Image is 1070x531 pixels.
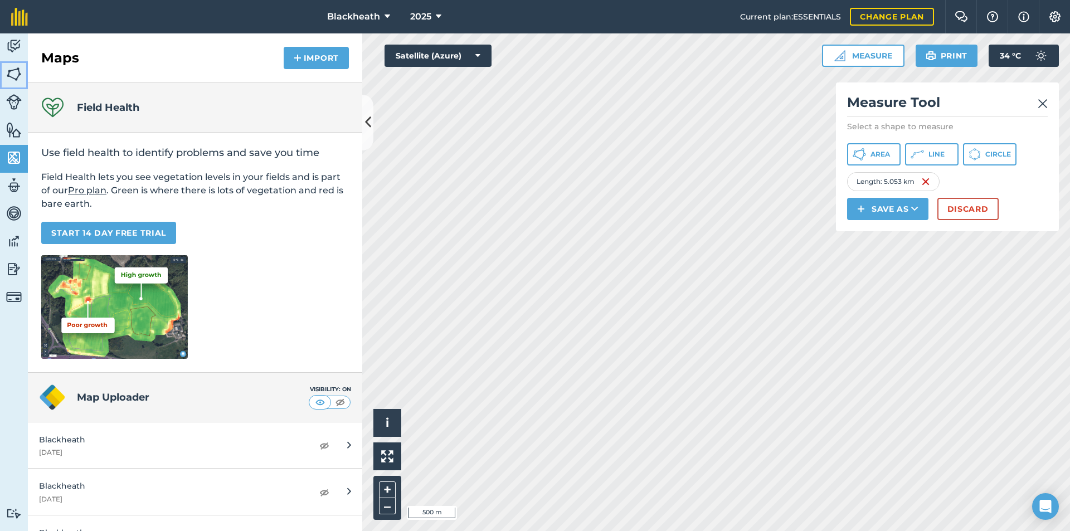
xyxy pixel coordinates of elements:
button: Line [905,143,959,165]
img: svg+xml;base64,PHN2ZyB4bWxucz0iaHR0cDovL3d3dy53My5vcmcvMjAwMC9zdmciIHdpZHRoPSI1NiIgaGVpZ2h0PSI2MC... [6,149,22,166]
img: fieldmargin Logo [11,8,28,26]
button: Save as [847,198,928,220]
span: Line [928,150,945,159]
span: Area [870,150,890,159]
p: Select a shape to measure [847,121,1048,132]
img: svg+xml;base64,PHN2ZyB4bWxucz0iaHR0cDovL3d3dy53My5vcmcvMjAwMC9zdmciIHdpZHRoPSI1NiIgaGVpZ2h0PSI2MC... [6,66,22,82]
img: svg+xml;base64,PHN2ZyB4bWxucz0iaHR0cDovL3d3dy53My5vcmcvMjAwMC9zdmciIHdpZHRoPSIxOCIgaGVpZ2h0PSIyNC... [319,439,329,452]
span: 2025 [410,10,431,23]
div: Blackheath [39,480,301,492]
img: svg+xml;base64,PHN2ZyB4bWxucz0iaHR0cDovL3d3dy53My5vcmcvMjAwMC9zdmciIHdpZHRoPSI1MCIgaGVpZ2h0PSI0MC... [313,397,327,408]
h4: Field Health [77,100,139,115]
span: i [386,416,389,430]
a: Blackheath[DATE] [28,469,362,515]
span: Current plan : ESSENTIALS [740,11,841,23]
img: svg+xml;base64,PD94bWwgdmVyc2lvbj0iMS4wIiBlbmNvZGluZz0idXRmLTgiPz4KPCEtLSBHZW5lcmF0b3I6IEFkb2JlIE... [6,205,22,222]
img: svg+xml;base64,PD94bWwgdmVyc2lvbj0iMS4wIiBlbmNvZGluZz0idXRmLTgiPz4KPCEtLSBHZW5lcmF0b3I6IEFkb2JlIE... [6,233,22,250]
button: Measure [822,45,904,67]
img: svg+xml;base64,PHN2ZyB4bWxucz0iaHR0cDovL3d3dy53My5vcmcvMjAwMC9zdmciIHdpZHRoPSIxNCIgaGVpZ2h0PSIyNC... [857,202,865,216]
a: Pro plan [68,185,106,196]
img: svg+xml;base64,PD94bWwgdmVyc2lvbj0iMS4wIiBlbmNvZGluZz0idXRmLTgiPz4KPCEtLSBHZW5lcmF0b3I6IEFkb2JlIE... [6,177,22,194]
span: Circle [985,150,1011,159]
a: Change plan [850,8,934,26]
button: Area [847,143,901,165]
img: svg+xml;base64,PHN2ZyB4bWxucz0iaHR0cDovL3d3dy53My5vcmcvMjAwMC9zdmciIHdpZHRoPSI1MCIgaGVpZ2h0PSI0MC... [333,397,347,408]
a: Blackheath[DATE] [28,422,362,469]
button: Print [916,45,978,67]
div: [DATE] [39,448,301,457]
span: Blackheath [327,10,380,23]
img: svg+xml;base64,PHN2ZyB4bWxucz0iaHR0cDovL3d3dy53My5vcmcvMjAwMC9zdmciIHdpZHRoPSIxNyIgaGVpZ2h0PSIxNy... [1018,10,1029,23]
p: Field Health lets you see vegetation levels in your fields and is part of our . Green is where th... [41,170,349,211]
img: svg+xml;base64,PD94bWwgdmVyc2lvbj0iMS4wIiBlbmNvZGluZz0idXRmLTgiPz4KPCEtLSBHZW5lcmF0b3I6IEFkb2JlIE... [6,38,22,55]
button: Discard [937,198,999,220]
button: 34 °C [989,45,1059,67]
img: A cog icon [1048,11,1062,22]
img: A question mark icon [986,11,999,22]
img: svg+xml;base64,PD94bWwgdmVyc2lvbj0iMS4wIiBlbmNvZGluZz0idXRmLTgiPz4KPCEtLSBHZW5lcmF0b3I6IEFkb2JlIE... [6,261,22,277]
img: Ruler icon [834,50,845,61]
img: svg+xml;base64,PHN2ZyB4bWxucz0iaHR0cDovL3d3dy53My5vcmcvMjAwMC9zdmciIHdpZHRoPSIyMiIgaGVpZ2h0PSIzMC... [1038,97,1048,110]
img: svg+xml;base64,PHN2ZyB4bWxucz0iaHR0cDovL3d3dy53My5vcmcvMjAwMC9zdmciIHdpZHRoPSIxNiIgaGVpZ2h0PSIyNC... [921,175,930,188]
img: Two speech bubbles overlapping with the left bubble in the forefront [955,11,968,22]
span: 34 ° C [1000,45,1021,67]
img: svg+xml;base64,PHN2ZyB4bWxucz0iaHR0cDovL3d3dy53My5vcmcvMjAwMC9zdmciIHdpZHRoPSIxOCIgaGVpZ2h0PSIyNC... [319,485,329,499]
div: Blackheath [39,433,301,446]
h2: Maps [41,49,79,67]
img: svg+xml;base64,PD94bWwgdmVyc2lvbj0iMS4wIiBlbmNvZGluZz0idXRmLTgiPz4KPCEtLSBHZW5lcmF0b3I6IEFkb2JlIE... [6,289,22,305]
img: svg+xml;base64,PD94bWwgdmVyc2lvbj0iMS4wIiBlbmNvZGluZz0idXRmLTgiPz4KPCEtLSBHZW5lcmF0b3I6IEFkb2JlIE... [6,508,22,519]
h2: Measure Tool [847,94,1048,116]
div: Length : 5.053 km [847,172,940,191]
button: Import [284,47,349,69]
img: svg+xml;base64,PHN2ZyB4bWxucz0iaHR0cDovL3d3dy53My5vcmcvMjAwMC9zdmciIHdpZHRoPSIxOSIgaGVpZ2h0PSIyNC... [926,49,936,62]
img: logo [39,384,66,411]
button: i [373,409,401,437]
img: Four arrows, one pointing top left, one top right, one bottom right and the last bottom left [381,450,393,462]
h4: Map Uploader [77,389,309,405]
div: Open Intercom Messenger [1032,493,1059,520]
div: Visibility: On [309,385,351,394]
div: [DATE] [39,495,301,504]
h2: Use field health to identify problems and save you time [41,146,349,159]
img: svg+xml;base64,PD94bWwgdmVyc2lvbj0iMS4wIiBlbmNvZGluZz0idXRmLTgiPz4KPCEtLSBHZW5lcmF0b3I6IEFkb2JlIE... [6,94,22,110]
button: + [379,481,396,498]
img: svg+xml;base64,PD94bWwgdmVyc2lvbj0iMS4wIiBlbmNvZGluZz0idXRmLTgiPz4KPCEtLSBHZW5lcmF0b3I6IEFkb2JlIE... [1030,45,1052,67]
a: START 14 DAY FREE TRIAL [41,222,176,244]
button: Circle [963,143,1016,165]
button: – [379,498,396,514]
img: svg+xml;base64,PHN2ZyB4bWxucz0iaHR0cDovL3d3dy53My5vcmcvMjAwMC9zdmciIHdpZHRoPSI1NiIgaGVpZ2h0PSI2MC... [6,121,22,138]
img: svg+xml;base64,PHN2ZyB4bWxucz0iaHR0cDovL3d3dy53My5vcmcvMjAwMC9zdmciIHdpZHRoPSIxNCIgaGVpZ2h0PSIyNC... [294,51,301,65]
button: Satellite (Azure) [385,45,492,67]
